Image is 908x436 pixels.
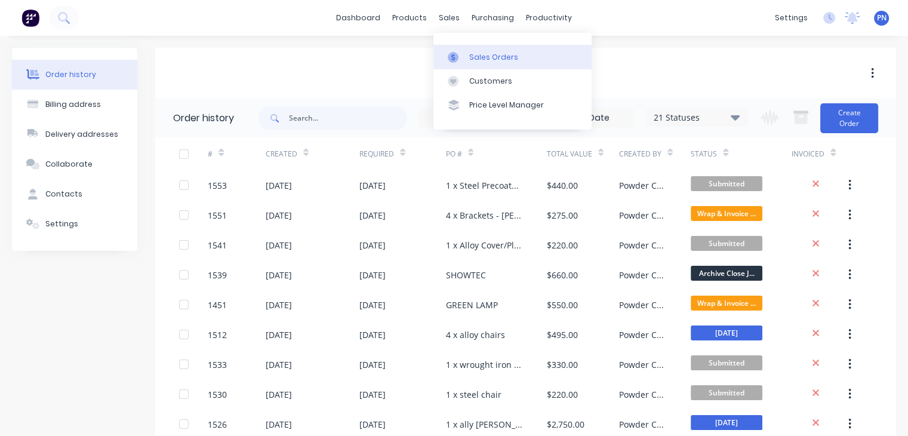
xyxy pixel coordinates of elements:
button: Delivery addresses [12,119,137,149]
div: Collaborate [45,159,93,170]
div: Powder Crew [619,358,667,371]
span: [DATE] [691,326,762,340]
div: Powder Crew [619,269,667,281]
a: Customers [433,69,592,93]
div: 1533 [208,358,227,371]
div: Status [691,149,717,159]
div: Required [359,137,446,170]
div: Powder Crew [619,418,667,431]
a: Sales Orders [433,45,592,69]
div: Powder Crew [619,179,667,192]
img: Factory [21,9,39,27]
button: Billing address [12,90,137,119]
div: [DATE] [359,299,386,311]
div: Total Value [547,149,592,159]
div: Invoiced [792,149,824,159]
div: Total Value [547,137,619,170]
div: productivity [520,9,578,27]
span: Submitted [691,385,762,400]
div: Contacts [45,189,82,199]
a: dashboard [330,9,386,27]
div: 1451 [208,299,227,311]
button: Contacts [12,179,137,209]
div: 1 x Alloy Cover/Plate Marine - [PERSON_NAME] or Flat White [446,239,523,251]
div: # [208,137,266,170]
div: Settings [45,219,78,229]
div: 1 x ally [PERSON_NAME] with canopy, guards and tool boxes [446,418,523,431]
div: 1530 [208,388,227,401]
div: [DATE] [266,418,292,431]
div: Powder Crew [619,328,667,341]
div: Customers [469,76,512,87]
div: 1539 [208,269,227,281]
div: [DATE] [359,328,386,341]
div: Status [691,137,792,170]
div: $495.00 [547,328,578,341]
div: [DATE] [266,328,292,341]
button: Settings [12,209,137,239]
div: [DATE] [359,358,386,371]
span: Archive Close J... [691,266,762,281]
div: Order history [45,69,96,80]
div: settings [769,9,814,27]
div: Delivery addresses [45,129,118,140]
button: Collaborate [12,149,137,179]
span: Wrap & Invoice ... [691,206,762,221]
div: $660.00 [547,269,578,281]
div: 1553 [208,179,227,192]
div: [DATE] [266,299,292,311]
div: $220.00 [547,239,578,251]
div: [DATE] [359,179,386,192]
div: [DATE] [359,239,386,251]
div: PO # [446,137,547,170]
div: 4 x Brackets - [PERSON_NAME] [446,209,523,222]
div: [DATE] [266,388,292,401]
div: Invoiced [792,137,849,170]
span: Wrap & Invoice ... [691,296,762,311]
div: $2,750.00 [547,418,584,431]
div: 1512 [208,328,227,341]
div: $330.00 [547,358,578,371]
div: Sales Orders [469,52,518,63]
div: purchasing [466,9,520,27]
div: 1 x wrought iron frame [446,358,523,371]
div: 1541 [208,239,227,251]
span: [DATE] [691,415,762,430]
div: 1551 [208,209,227,222]
div: [DATE] [266,179,292,192]
div: Powder Crew [619,239,667,251]
input: Search... [289,106,407,130]
div: Powder Crew [619,299,667,311]
div: [DATE] [266,209,292,222]
input: Order Date [420,109,520,127]
div: [DATE] [359,209,386,222]
div: Created By [619,137,691,170]
div: SHOWTEC [446,269,486,281]
span: Submitted [691,176,762,191]
div: Billing address [45,99,101,110]
div: Required [359,149,394,159]
div: products [386,9,433,27]
div: [DATE] [266,269,292,281]
div: 1 x Steel Precoated Table Base - SANDBLAST + POWDER COAT - MANNEX BLACK [446,179,523,192]
div: Powder Crew [619,209,667,222]
div: [DATE] [359,388,386,401]
div: Created [266,137,359,170]
div: [DATE] [266,358,292,371]
div: $440.00 [547,179,578,192]
a: Price Level Manager [433,93,592,117]
div: Price Level Manager [469,100,544,110]
div: [DATE] [266,239,292,251]
div: [DATE] [359,418,386,431]
button: Create Order [820,103,878,133]
div: 1526 [208,418,227,431]
div: 21 Statuses [647,111,747,124]
div: PO # [446,149,462,159]
div: $220.00 [547,388,578,401]
div: [DATE] [359,269,386,281]
div: GREEN LAMP [446,299,498,311]
div: 1 x steel chair [446,388,501,401]
div: sales [433,9,466,27]
div: Created By [619,149,661,159]
button: Order history [12,60,137,90]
